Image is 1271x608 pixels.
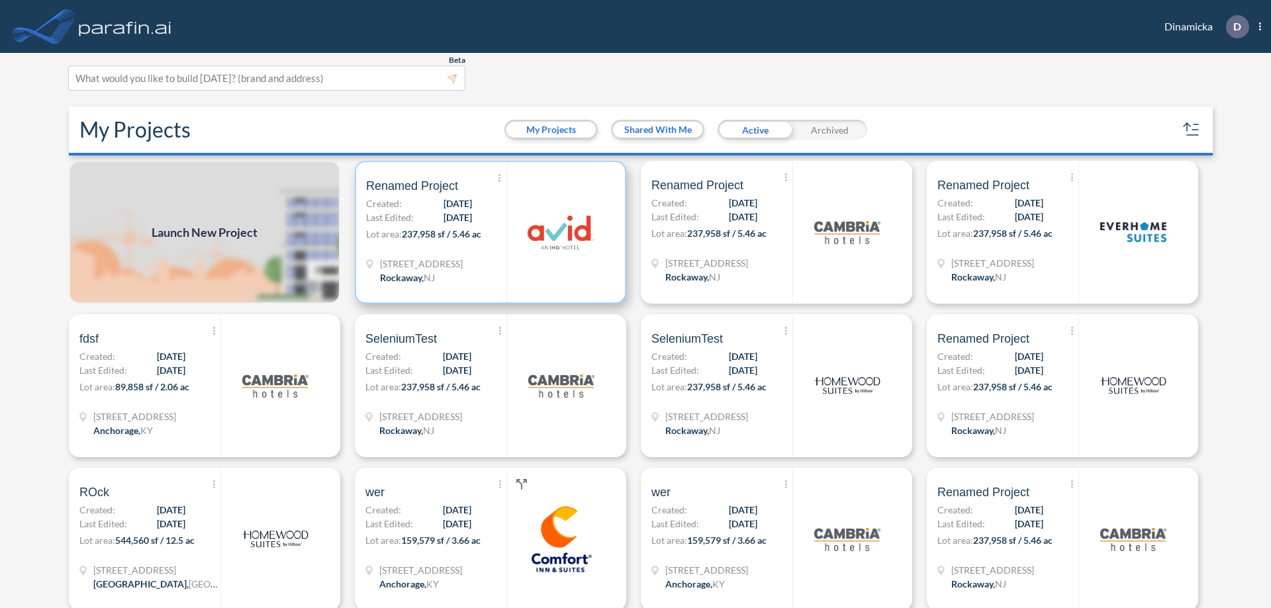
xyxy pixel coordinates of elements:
span: 321 Mt Hope Ave [380,257,463,271]
img: logo [814,353,880,419]
span: Lot area: [937,535,973,546]
span: Renamed Project [937,177,1029,193]
button: My Projects [506,122,596,138]
span: NJ [424,272,435,283]
span: [DATE] [443,349,471,363]
span: Last Edited: [937,517,985,531]
span: [GEOGRAPHIC_DATA] , [93,578,189,589]
span: Lot area: [651,381,687,392]
span: Created: [366,196,402,210]
span: Rockaway , [951,578,995,589]
span: [DATE] [729,349,757,363]
span: [DATE] [1015,363,1043,377]
span: Lot area: [365,381,401,392]
span: Renamed Project [937,331,1029,347]
span: fdsf [79,331,99,347]
img: logo [1100,506,1166,572]
span: SeleniumTest [651,331,723,347]
img: logo [528,506,594,572]
span: Lot area: [937,228,973,239]
span: [DATE] [444,210,472,224]
span: Renamed Project [651,177,743,193]
span: 237,958 sf / 5.46 ac [401,381,481,392]
span: 321 Mt Hope Ave [951,410,1034,423]
span: Last Edited: [365,517,413,531]
img: logo [242,353,308,419]
a: Renamed ProjectCreated:[DATE]Last Edited:[DATE]Lot area:237,958 sf / 5.46 ac[STREET_ADDRESS]Rocka... [350,161,635,304]
span: [DATE] [443,363,471,377]
span: Rockaway , [380,272,424,283]
span: Rockaway , [951,425,995,436]
span: 321 Mt Hope Ave [951,256,1034,270]
span: NJ [995,578,1006,589]
span: Last Edited: [937,210,985,224]
span: 321 Mt Hope Ave [951,563,1034,577]
button: Shared With Me [613,122,702,138]
div: Rockaway, NJ [951,270,1006,284]
span: [DATE] [444,196,472,210]
span: 321 Mt Hope Ave [379,410,462,423]
div: Rockaway, NJ [951,577,1006,591]
img: logo [1100,353,1166,419]
span: Created: [651,196,687,210]
span: 321 Mt Hope Ave [665,410,748,423]
div: Rockaway, NJ [665,423,720,437]
span: 237,958 sf / 5.46 ac [973,228,1053,239]
span: 237,958 sf / 5.46 ac [687,381,767,392]
span: [DATE] [729,196,757,210]
span: 159,579 sf / 3.66 ac [687,535,767,546]
span: 237,958 sf / 5.46 ac [402,228,481,239]
span: Created: [937,196,973,210]
span: Rockaway , [665,271,709,282]
div: Anchorage, KY [665,577,725,591]
span: Last Edited: [651,363,699,377]
span: Created: [937,349,973,363]
img: logo [814,199,880,265]
div: Anchorage, KY [379,577,439,591]
a: SeleniumTestCreated:[DATE]Last Edited:[DATE]Lot area:237,958 sf / 5.46 ac[STREET_ADDRESS]Rockaway... [635,314,921,457]
span: Rockaway , [665,425,709,436]
span: 321 Mt Hope Ave [665,256,748,270]
span: Created: [937,503,973,517]
span: Lot area: [79,381,115,392]
div: Active [718,120,792,140]
span: [DATE] [1015,196,1043,210]
a: SeleniumTestCreated:[DATE]Last Edited:[DATE]Lot area:237,958 sf / 5.46 ac[STREET_ADDRESS]Rockaway... [350,314,635,457]
div: Rockaway, NJ [665,270,720,284]
span: KY [712,578,725,589]
span: SeleniumTest [365,331,437,347]
div: Dinamicka [1145,15,1261,38]
span: 1790 Evergreen Rd [379,563,462,577]
span: Last Edited: [651,517,699,531]
span: 13835 Beaumont Hwy [93,563,219,577]
a: fdsfCreated:[DATE]Last Edited:[DATE]Lot area:89,858 sf / 2.06 ac[STREET_ADDRESS]Anchorage,KYlogo [64,314,350,457]
span: KY [426,578,439,589]
span: 544,560 sf / 12.5 ac [115,535,195,546]
span: Created: [651,503,687,517]
img: logo [242,506,308,572]
span: NJ [709,271,720,282]
div: Rockaway, NJ [951,423,1006,437]
span: [DATE] [729,503,757,517]
span: NJ [995,425,1006,436]
span: Rockaway , [951,271,995,282]
a: Renamed ProjectCreated:[DATE]Last Edited:[DATE]Lot area:237,958 sf / 5.46 ac[STREET_ADDRESS]Rocka... [635,161,921,304]
span: Last Edited: [366,210,414,224]
span: Last Edited: [365,363,413,377]
span: ROck [79,484,109,500]
span: [DATE] [1015,503,1043,517]
img: logo [76,13,174,40]
span: Launch New Project [152,224,258,241]
span: [DATE] [729,363,757,377]
span: Lot area: [366,228,402,239]
p: D [1233,21,1241,32]
span: [GEOGRAPHIC_DATA] [189,578,283,589]
span: Created: [79,349,115,363]
span: [DATE] [443,503,471,517]
span: Lot area: [79,535,115,546]
span: 159,579 sf / 3.66 ac [401,535,481,546]
span: [DATE] [443,517,471,531]
span: [DATE] [157,517,185,531]
span: Last Edited: [651,210,699,224]
span: Lot area: [365,535,401,546]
